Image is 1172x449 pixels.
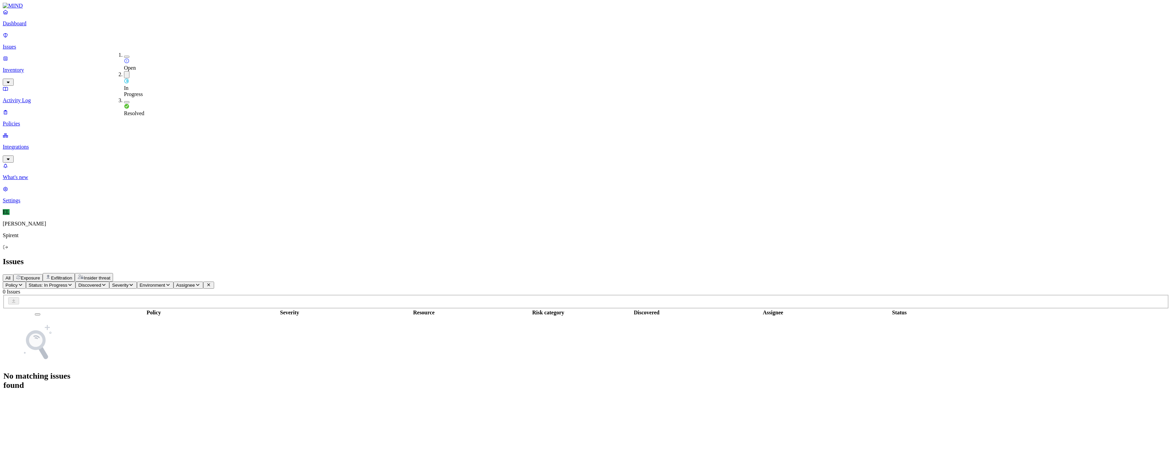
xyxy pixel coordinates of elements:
[3,3,1169,9] a: MIND
[3,109,1169,127] a: Policies
[73,310,235,316] div: Policy
[3,121,1169,127] p: Policies
[701,310,845,316] div: Assignee
[3,186,1169,204] a: Settings
[3,3,23,9] img: MIND
[3,97,1169,104] p: Activity Log
[51,275,72,281] span: Exfiltration
[17,322,58,363] img: NoSearchResult
[3,209,10,215] span: EL
[505,310,592,316] div: Risk category
[3,289,20,295] span: 0 Issues
[3,163,1169,180] a: What's new
[124,104,129,109] img: status-resolved
[593,310,700,316] div: Discovered
[21,275,40,281] span: Exposure
[112,283,128,288] span: Severity
[5,283,18,288] span: Policy
[124,65,136,71] span: Open
[3,232,1169,239] p: Spirent
[124,110,144,116] span: Resolved
[3,221,1169,227] p: [PERSON_NAME]
[78,283,101,288] span: Discovered
[124,58,129,64] img: status-open
[35,313,40,315] button: Select all
[84,275,110,281] span: Insider threat
[846,310,953,316] div: Status
[3,144,1169,150] p: Integrations
[176,283,195,288] span: Assignee
[140,283,165,288] span: Environment
[3,86,1169,104] a: Activity Log
[345,310,503,316] div: Resource
[29,283,67,288] span: Status: In Progress
[3,55,1169,85] a: Inventory
[3,21,1169,27] p: Dashboard
[3,132,1169,162] a: Integrations
[3,371,72,390] h1: No matching issues found
[124,78,129,84] img: status-in-progress
[3,67,1169,73] p: Inventory
[3,257,1169,266] h2: Issues
[124,85,143,97] span: In Progress
[5,275,11,281] span: All
[236,310,343,316] div: Severity
[3,9,1169,27] a: Dashboard
[3,32,1169,50] a: Issues
[3,44,1169,50] p: Issues
[3,198,1169,204] p: Settings
[3,174,1169,180] p: What's new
